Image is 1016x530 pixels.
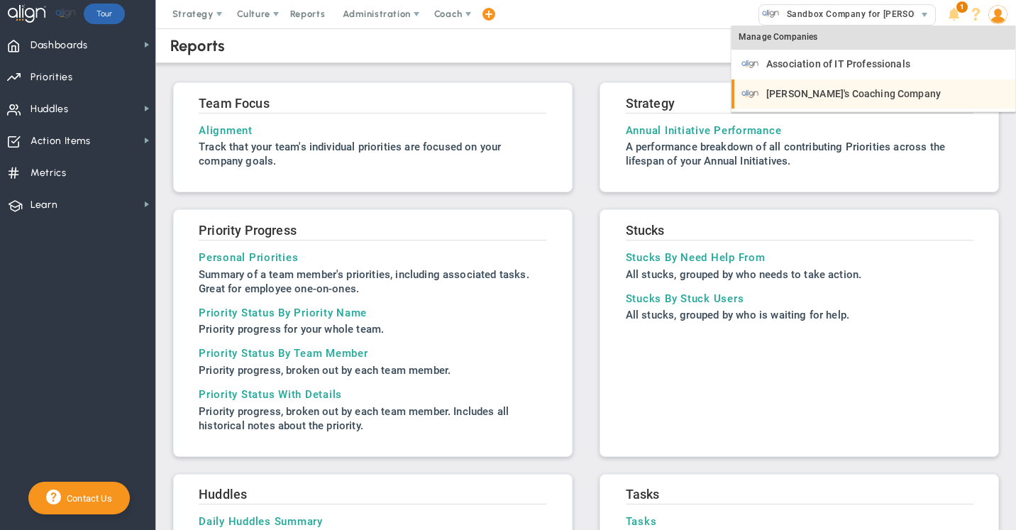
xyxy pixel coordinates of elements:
span: Huddles [31,94,69,124]
div: Reports [170,36,225,55]
span: select [915,5,935,25]
a: Priority Status By Priority Name Priority progress for your whole team. [199,307,546,337]
h3: Alignment [199,124,546,137]
p: All stucks, grouped by who needs to take action. [626,267,973,282]
p: Track that your team's individual priorities are focused on your company goals. [199,140,546,168]
span: Culture [237,9,270,19]
a: Personal Priorities Summary of a team member's priorities, including associated tasks. Great for ... [199,251,546,296]
p: Priority progress for your whole team. [199,322,546,336]
img: 20858.Company.photo [741,85,759,103]
h3: Personal Priorities [199,251,546,264]
span: Coach [434,9,463,19]
span: Priorities [31,62,73,92]
a: Annual Initiative Performance A performance breakdown of all contributing Priorities across the l... [626,124,973,169]
a: Priority Status By Team Member Priority progress, broken out by each team member. [199,347,546,377]
h2: Priority Progress [199,223,546,241]
h3: Stucks By Stuck Users [626,292,973,305]
h3: Priority Status By Priority Name [199,307,546,319]
a: Priority Status With Details Priority progress, broken out by each team member. Includes all hist... [199,388,546,433]
a: Stucks By Stuck Users All stucks, grouped by who is waiting for help. [626,292,973,323]
h2: Strategy [626,96,973,114]
img: 20836.Company.photo [741,55,759,73]
span: Association of IT Professionals [766,59,910,69]
h2: Stucks [626,223,973,241]
p: A performance breakdown of all contributing Priorities across the lifespan of your Annual Initiat... [626,140,973,168]
h3: Priority Status By Team Member [199,347,546,360]
span: Sandbox Company for [PERSON_NAME] [780,5,954,23]
span: [PERSON_NAME]'s Coaching Company [766,89,941,99]
a: Stucks By Need Help From All stucks, grouped by who needs to take action. [626,251,973,282]
span: Learn [31,190,57,220]
div: Manage Companies [731,26,1015,50]
img: 51354.Person.photo [988,5,1007,24]
p: All stucks, grouped by who is waiting for help. [626,308,973,322]
span: 1 [956,1,968,13]
h2: Team Focus [199,96,546,114]
img: 33511.Company.photo [762,5,780,23]
a: Alignment Track that your team's individual priorities are focused on your company goals. [199,124,546,169]
span: Contact Us [61,493,112,504]
h2: Tasks [626,487,973,504]
span: Administration [343,9,410,19]
span: Action Items [31,126,91,156]
h3: Annual Initiative Performance [626,124,973,137]
span: Metrics [31,158,67,188]
h3: Stucks By Need Help From [626,251,973,264]
h2: Huddles [199,487,546,504]
h3: Tasks [626,515,973,528]
p: Priority progress, broken out by each team member. Includes all historical notes about the priority. [199,404,546,433]
span: Dashboards [31,31,88,60]
span: Strategy [172,9,214,19]
p: Priority progress, broken out by each team member. [199,363,546,377]
h3: Daily Huddles Summary [199,515,546,528]
p: Summary of a team member's priorities, including associated tasks. Great for employee one-on-ones. [199,267,546,296]
h3: Priority Status With Details [199,388,546,401]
